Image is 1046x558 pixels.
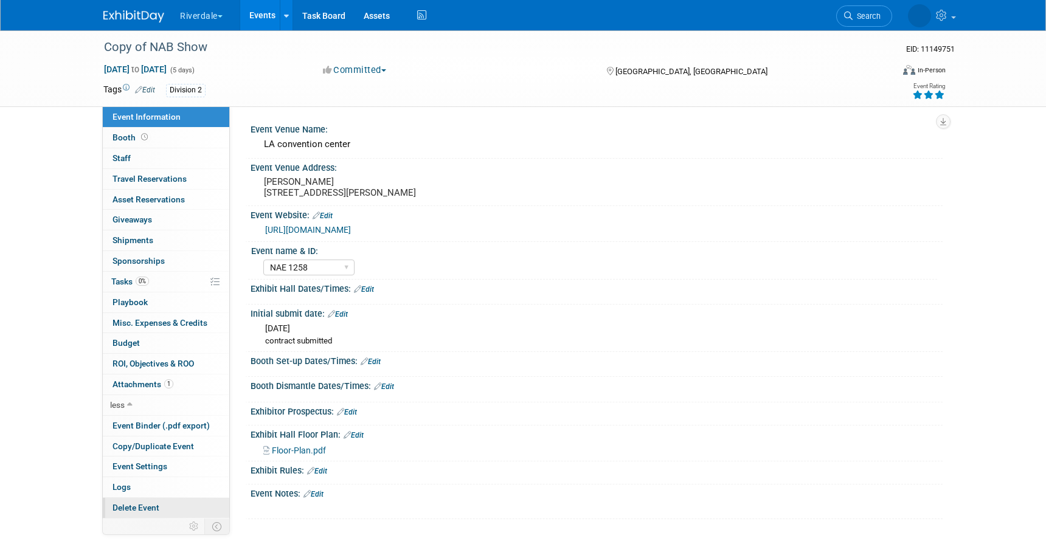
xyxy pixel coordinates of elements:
[313,212,333,220] a: Edit
[113,133,150,142] span: Booth
[103,107,229,127] a: Event Information
[113,503,159,512] span: Delete Event
[113,421,210,430] span: Event Binder (.pdf export)
[113,112,181,122] span: Event Information
[103,477,229,497] a: Logs
[337,408,357,416] a: Edit
[361,357,381,366] a: Edit
[113,359,194,368] span: ROI, Objectives & ROO
[820,63,946,81] div: Event Format
[265,323,290,333] span: [DATE]
[272,446,326,455] span: Floor-Plan.pdf
[251,242,937,257] div: Event name & ID:
[136,277,149,286] span: 0%
[164,379,173,388] span: 1
[251,305,943,320] div: Initial submit date:
[103,333,229,353] a: Budget
[103,292,229,312] a: Playbook
[113,379,173,389] span: Attachments
[906,44,955,53] span: Event ID: 11149751
[328,310,348,319] a: Edit
[103,148,229,168] a: Staff
[103,230,229,250] a: Shipments
[110,400,125,410] span: less
[251,120,943,136] div: Event Venue Name:
[912,83,945,89] div: Event Rating
[169,66,195,74] span: (5 days)
[130,64,141,74] span: to
[103,128,229,148] a: Booth
[103,64,167,75] span: [DATE] [DATE]
[113,297,148,307] span: Playbook
[251,484,943,500] div: Event Notes:
[265,225,351,235] a: [URL][DOMAIN_NAME]
[113,174,187,184] span: Travel Reservations
[251,159,943,174] div: Event Venue Address:
[908,4,931,27] img: Mason Test Account
[113,482,131,492] span: Logs
[103,190,229,210] a: Asset Reservations
[307,467,327,475] a: Edit
[251,352,943,368] div: Booth Set-up Dates/Times:
[103,354,229,374] a: ROI, Objectives & ROO
[111,277,149,286] span: Tasks
[205,518,230,534] td: Toggle Event Tabs
[103,10,164,22] img: ExhibitDay
[103,272,229,292] a: Tasks0%
[113,153,131,163] span: Staff
[113,441,194,451] span: Copy/Duplicate Event
[917,66,946,75] div: In-Person
[303,490,324,498] a: Edit
[184,518,205,534] td: Personalize Event Tab Strip
[319,64,391,77] button: Committed
[113,318,207,328] span: Misc. Expenses & Credits
[615,67,767,76] span: [GEOGRAPHIC_DATA], [GEOGRAPHIC_DATA]
[103,416,229,436] a: Event Binder (.pdf export)
[374,382,394,391] a: Edit
[251,461,943,477] div: Exhibit Rules:
[251,402,943,418] div: Exhibitor Prospectus:
[354,285,374,294] a: Edit
[103,169,229,189] a: Travel Reservations
[103,374,229,394] a: Attachments1
[103,210,229,230] a: Giveaways
[251,206,943,222] div: Event Website:
[103,498,229,518] a: Delete Event
[113,338,140,348] span: Budget
[251,280,943,295] div: Exhibit Hall Dates/Times:
[139,133,150,142] span: Booth not reserved yet
[344,431,364,439] a: Edit
[260,135,933,154] div: LA convention center
[264,176,525,198] pre: [PERSON_NAME] [STREET_ADDRESS][PERSON_NAME]
[103,83,155,97] td: Tags
[103,313,229,333] a: Misc. Expenses & Credits
[100,36,874,58] div: Copy of NAB Show
[103,251,229,271] a: Sponsorships
[836,5,892,27] a: Search
[103,395,229,415] a: less
[113,235,153,245] span: Shipments
[903,65,915,75] img: Format-Inperson.png
[103,436,229,456] a: Copy/Duplicate Event
[251,377,943,393] div: Booth Dismantle Dates/Times:
[251,425,943,441] div: Exhibit Hall Floor Plan:
[113,461,167,471] span: Event Settings
[853,12,881,21] span: Search
[113,215,152,224] span: Giveaways
[265,336,933,347] div: contract submitted
[166,84,206,97] div: Division 2
[103,456,229,477] a: Event Settings
[113,195,185,204] span: Asset Reservations
[135,86,155,94] a: Edit
[113,256,165,266] span: Sponsorships
[263,446,326,455] a: Floor-Plan.pdf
